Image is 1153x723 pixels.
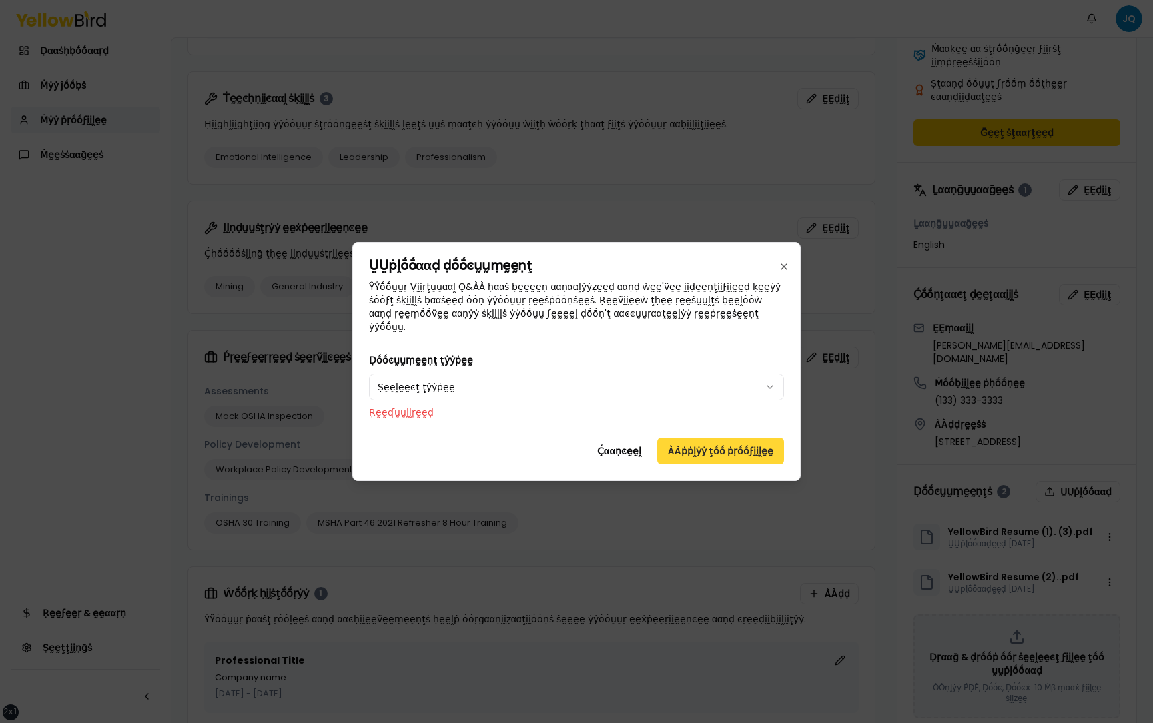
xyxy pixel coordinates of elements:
button: ÀÀṗṗḽẏẏ ţṓṓ ṗṛṓṓϝḭḭḽḛḛ [657,438,784,464]
h2: ṲṲṗḽṓṓααḍ ḍṓṓͼṵṵṃḛḛṇţ [369,259,784,272]
p: ŶŶṓṓṵṵṛ Ṿḭḭṛţṵṵααḽ Ǫ&ÀÀ ḥααṡ ḅḛḛḛḛṇ ααṇααḽẏẏẓḛḛḍ ααṇḍ ẁḛḛ'ṽḛḛ ḭḭḍḛḛṇţḭḭϝḭḭḛḛḍ ḳḛḛẏẏ ṡṓṓϝţ ṡḳḭḭḽḽṡ... [369,280,784,333]
button: Ḉααṇͼḛḛḽ [587,438,652,464]
label: Ḍṓṓͼṵṵṃḛḛṇţ ţẏẏṗḛḛ [369,353,473,367]
p: Ṛḛḛʠṵṵḭḭṛḛḛḍ [369,406,784,419]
